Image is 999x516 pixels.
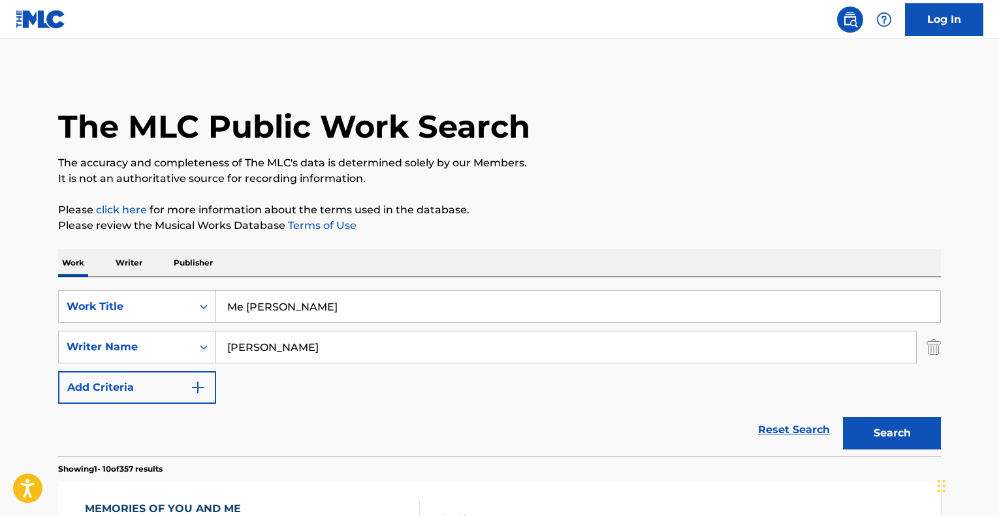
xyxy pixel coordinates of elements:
p: It is not an authoritative source for recording information. [58,171,941,187]
div: Writer Name [67,339,184,355]
img: Delete Criterion [927,331,941,363]
p: Showing 1 - 10 of 357 results [58,463,163,475]
img: help [876,12,892,27]
div: Help [871,7,897,33]
a: click here [96,204,147,216]
p: Please review the Musical Works Database [58,218,941,234]
img: search [842,12,858,27]
p: The accuracy and completeness of The MLC's data is determined solely by our Members. [58,155,941,171]
form: Search Form [58,290,941,456]
p: Writer [112,249,146,277]
h1: The MLC Public Work Search [58,107,530,146]
button: Search [843,417,941,449]
p: Please for more information about the terms used in the database. [58,202,941,218]
a: Log In [905,3,983,36]
a: Public Search [837,7,863,33]
iframe: Chat Widget [934,453,999,516]
div: Drag [938,466,945,506]
img: MLC Logo [16,10,66,29]
div: Work Title [67,299,184,314]
a: Reset Search [752,416,836,444]
p: Work [58,249,88,277]
a: Terms of Use [285,219,357,232]
p: Publisher [170,249,217,277]
button: Add Criteria [58,371,216,404]
img: 9d2ae6d4665cec9f34b9.svg [190,380,206,395]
